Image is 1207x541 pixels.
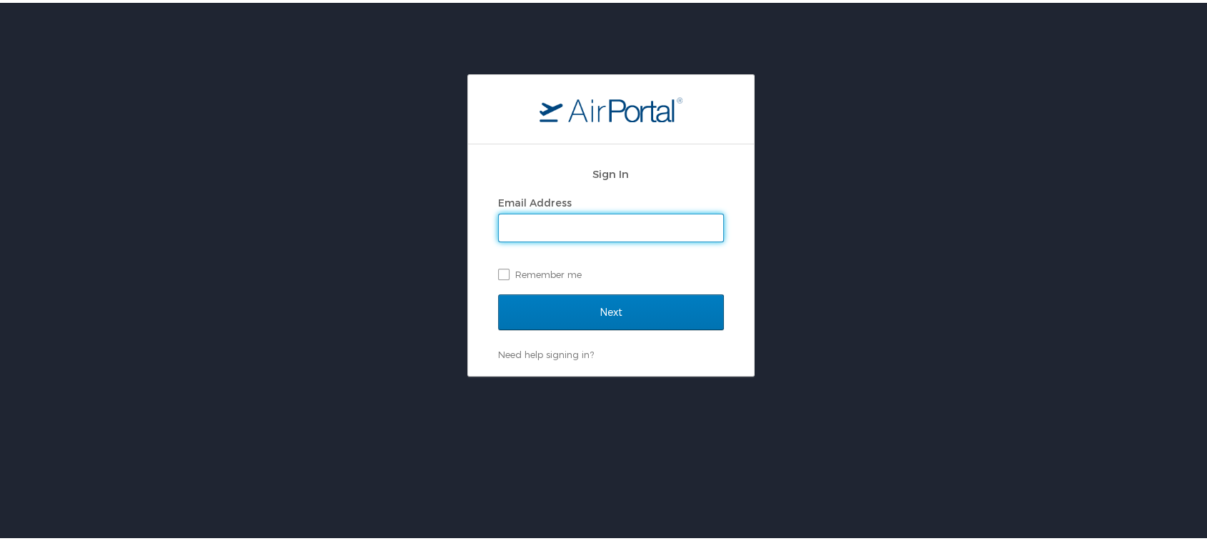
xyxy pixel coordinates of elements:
[498,194,572,206] label: Email Address
[498,261,724,282] label: Remember me
[498,292,724,327] input: Next
[498,163,724,179] h2: Sign In
[498,346,594,357] a: Need help signing in?
[540,94,682,119] img: logo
